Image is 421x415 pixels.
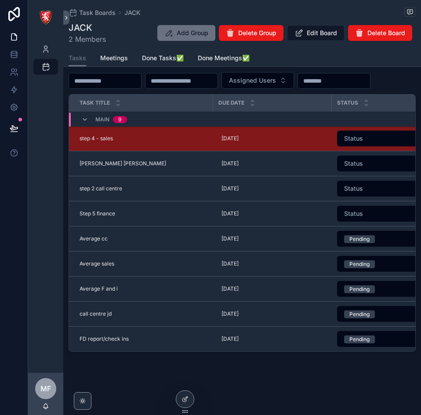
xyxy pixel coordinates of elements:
[80,235,207,242] a: Average cc
[221,185,239,192] span: [DATE]
[80,310,207,317] a: call centre jd
[349,310,370,318] div: Pending
[218,131,326,146] a: [DATE]
[100,54,128,62] span: Meetings
[80,210,115,217] span: Step 5 finance
[95,116,109,123] span: MAIN
[28,35,63,86] div: scrollable content
[221,260,239,267] span: [DATE]
[229,76,276,85] span: Assigned Users
[177,29,208,37] span: Add Group
[198,50,250,68] a: Done Meetings✅
[124,8,141,17] a: JACK
[69,8,116,17] a: Task Boards
[367,29,405,37] span: Delete Board
[69,34,106,44] span: 2 Members
[80,185,122,192] span: step 2 call centre
[142,54,184,62] span: Done Tasks✅
[80,160,166,167] span: [PERSON_NAME] [PERSON_NAME]
[80,310,112,317] span: call centre jd
[287,25,345,41] button: Edit Board
[221,235,239,242] span: [DATE]
[221,335,239,342] span: [DATE]
[80,160,207,167] a: [PERSON_NAME] [PERSON_NAME]
[80,210,207,217] a: Step 5 finance
[80,135,113,142] span: step 4 - sales
[80,335,207,342] a: FD report/check ins
[349,260,370,268] div: Pending
[221,310,239,317] span: [DATE]
[221,160,239,167] span: [DATE]
[218,307,326,321] a: [DATE]
[344,159,363,168] span: Status
[80,335,129,342] span: FD report/check ins
[80,135,207,142] a: step 4 - sales
[218,257,326,271] a: [DATE]
[337,99,358,106] span: Status
[344,209,363,218] span: Status
[344,184,363,193] span: Status
[238,29,276,37] span: Delete Group
[218,332,326,346] a: [DATE]
[142,50,184,68] a: Done Tasks✅
[349,235,370,243] div: Pending
[218,232,326,246] a: [DATE]
[349,335,370,343] div: Pending
[344,134,363,143] span: Status
[218,99,244,106] span: Due Date
[221,285,239,292] span: [DATE]
[307,29,337,37] span: Edit Board
[221,135,239,142] span: [DATE]
[221,72,294,89] button: Select Button
[80,185,207,192] a: step 2 call centre
[118,116,122,123] div: 9
[218,182,326,196] a: [DATE]
[69,50,86,67] a: Tasks
[198,54,250,62] span: Done Meetings✅
[80,285,207,292] a: Average F and i
[39,11,53,25] img: App logo
[80,260,114,267] span: Average sales
[218,282,326,296] a: [DATE]
[221,210,239,217] span: [DATE]
[40,383,51,394] span: MF
[80,260,207,267] a: Average sales
[157,25,215,41] button: Add Group
[219,25,283,41] button: Delete Group
[80,99,110,106] span: Task Title
[218,157,326,171] a: [DATE]
[80,285,118,292] span: Average F and i
[100,50,128,68] a: Meetings
[79,8,116,17] span: Task Boards
[218,207,326,221] a: [DATE]
[69,54,86,62] span: Tasks
[69,22,106,34] h1: JACK
[80,235,108,242] span: Average cc
[349,285,370,293] div: Pending
[348,25,412,41] button: Delete Board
